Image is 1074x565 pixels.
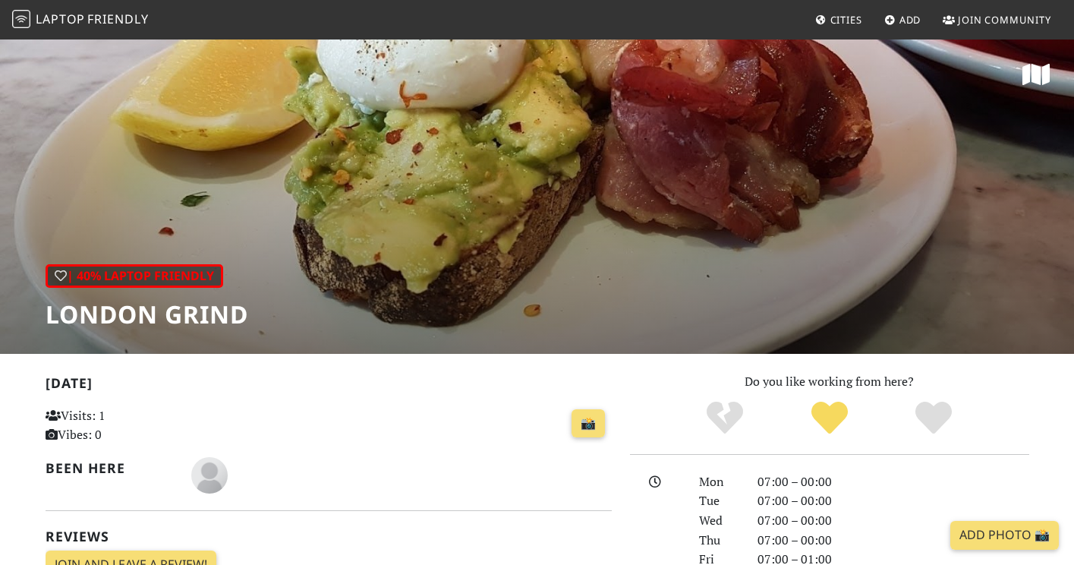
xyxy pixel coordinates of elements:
[191,457,228,494] img: blank-535327c66bd565773addf3077783bbfce4b00ec00e9fd257753287c682c7fa38.png
[12,10,30,28] img: LaptopFriendly
[937,6,1057,33] a: Join Community
[690,491,748,511] div: Tue
[748,531,1038,551] div: 07:00 – 00:00
[630,372,1029,392] p: Do you like working from here?
[690,531,748,551] div: Thu
[36,11,85,27] span: Laptop
[958,13,1051,27] span: Join Community
[748,491,1038,511] div: 07:00 – 00:00
[46,406,222,445] p: Visits: 1 Vibes: 0
[46,375,612,397] h2: [DATE]
[950,521,1059,550] a: Add Photo 📸
[899,13,921,27] span: Add
[690,472,748,492] div: Mon
[672,399,777,437] div: No
[46,300,248,329] h1: London Grind
[572,409,605,438] a: 📸
[46,460,174,476] h2: Been here
[46,529,612,544] h2: Reviews
[830,13,862,27] span: Cities
[748,511,1038,531] div: 07:00 – 00:00
[748,472,1038,492] div: 07:00 – 00:00
[809,6,868,33] a: Cities
[12,7,149,33] a: LaptopFriendly LaptopFriendly
[881,399,986,437] div: Definitely!
[777,399,882,437] div: Yes
[87,11,148,27] span: Friendly
[46,264,223,289] div: | 40% Laptop Friendly
[191,466,228,482] span: Ollie Glass
[878,6,928,33] a: Add
[690,511,748,531] div: Wed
